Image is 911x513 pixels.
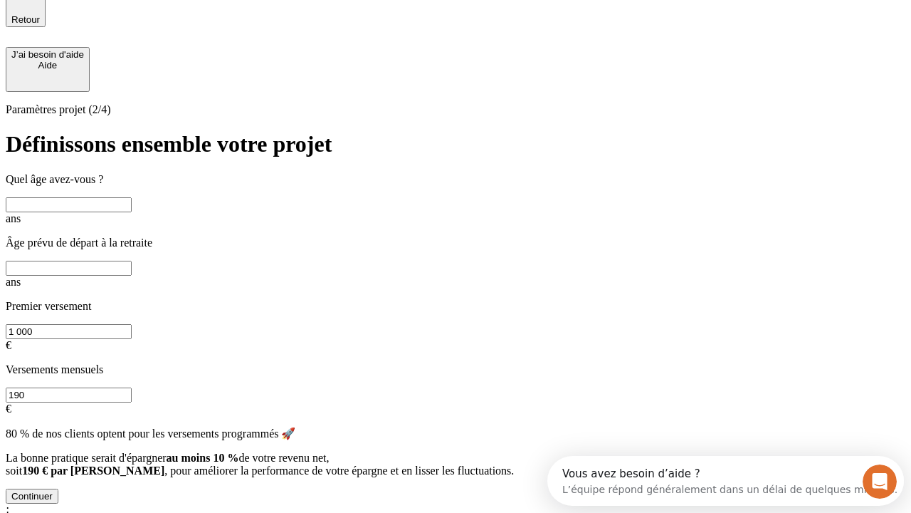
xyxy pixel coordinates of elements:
[863,465,897,499] iframe: Intercom live chat
[11,14,40,25] span: Retour
[22,465,164,477] span: 190 € par [PERSON_NAME]
[6,339,11,351] span: €
[11,491,53,502] div: Continuer
[6,237,905,249] p: Âge prévu de départ à la retraite
[15,24,350,38] div: L’équipe répond généralement dans un délai de quelques minutes.
[547,456,904,506] iframe: Intercom live chat discovery launcher
[6,427,905,440] p: 80 % de nos clients optent pour les versements programmés 🚀
[6,363,905,376] p: Versements mensuels
[238,452,329,464] span: de votre revenu net,
[15,12,350,24] div: Vous avez besoin d’aide ?
[6,465,22,477] span: soit
[11,60,84,71] div: Aide
[6,403,11,415] span: €
[11,49,84,60] div: J’ai besoin d'aide
[6,47,90,92] button: J’ai besoin d'aideAide
[167,452,239,464] span: au moins 10 %
[6,276,21,288] span: ans
[6,300,905,313] p: Premier versement
[6,131,905,157] h1: Définissons ensemble votre projet
[6,103,905,116] p: Paramètres projet (2/4)
[6,452,167,464] span: La bonne pratique serait d'épargner
[6,173,905,186] p: Quel âge avez-vous ?
[164,465,514,477] span: , pour améliorer la performance de votre épargne et en lisser les fluctuations.
[6,212,21,224] span: ans
[6,489,58,504] button: Continuer
[6,6,392,45] div: Ouvrir le Messenger Intercom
